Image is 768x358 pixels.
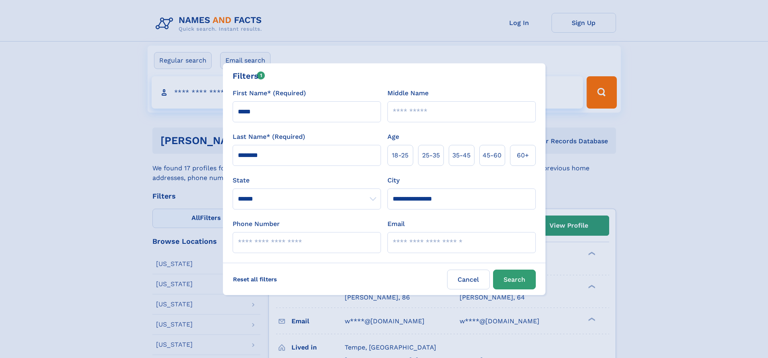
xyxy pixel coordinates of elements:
[422,151,440,160] span: 25‑35
[447,270,490,289] label: Cancel
[452,151,470,160] span: 35‑45
[233,219,280,229] label: Phone Number
[392,151,408,160] span: 18‑25
[387,219,405,229] label: Email
[483,151,502,160] span: 45‑60
[228,270,282,289] label: Reset all filters
[387,88,429,98] label: Middle Name
[233,176,381,185] label: State
[387,132,399,142] label: Age
[233,88,306,98] label: First Name* (Required)
[517,151,529,160] span: 60+
[493,270,536,289] button: Search
[233,70,265,82] div: Filters
[233,132,305,142] label: Last Name* (Required)
[387,176,400,185] label: City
